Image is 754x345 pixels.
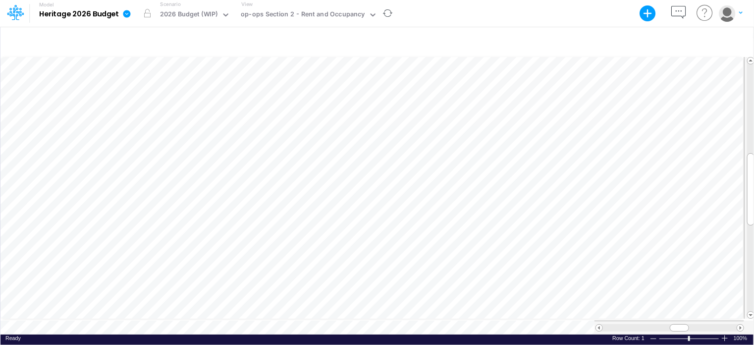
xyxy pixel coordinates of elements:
div: Zoom Out [649,335,657,343]
label: View [241,0,253,8]
div: Zoom [659,335,721,342]
span: 100% [734,335,749,342]
div: 2026 Budget (WIP) [160,9,218,21]
label: Model [39,2,54,8]
span: Row Count: 1 [612,335,645,341]
div: Zoom In [721,335,729,342]
label: Scenario [161,0,181,8]
div: Count of selected rows [612,335,645,342]
b: Heritage 2026 Budget [39,10,119,19]
div: Zoom [688,336,690,341]
div: In Ready mode [5,335,21,342]
div: Zoom level [734,335,749,342]
div: op-ops Section 2 - Rent and Occupancy [241,9,365,21]
span: Ready [5,335,21,341]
